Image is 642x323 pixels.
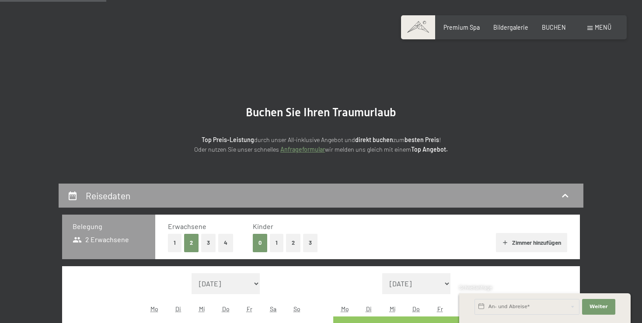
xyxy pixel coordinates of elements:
[590,303,608,310] span: Weiter
[73,222,145,231] h3: Belegung
[168,222,206,230] span: Erwachsene
[303,234,318,252] button: 3
[184,234,199,252] button: 2
[595,24,611,31] span: Menü
[412,305,420,313] abbr: Donnerstag
[405,136,439,143] strong: besten Preis
[459,285,492,290] span: Schnellanfrage
[86,190,130,201] h2: Reisedaten
[168,234,181,252] button: 1
[542,24,566,31] a: BUCHEN
[411,146,448,153] strong: Top Angebot.
[222,305,230,313] abbr: Donnerstag
[129,135,513,155] p: durch unser All-inklusive Angebot und zum ! Oder nutzen Sie unser schnelles wir melden uns gleich...
[247,305,252,313] abbr: Freitag
[293,305,300,313] abbr: Sonntag
[246,106,396,119] span: Buchen Sie Ihren Traumurlaub
[202,136,254,143] strong: Top Preis-Leistung
[280,146,325,153] a: Anfrageformular
[175,305,181,313] abbr: Dienstag
[253,234,267,252] button: 0
[582,299,615,315] button: Weiter
[366,305,372,313] abbr: Dienstag
[73,235,129,244] span: 2 Erwachsene
[218,234,233,252] button: 4
[150,305,158,313] abbr: Montag
[286,234,300,252] button: 2
[270,234,283,252] button: 1
[253,222,273,230] span: Kinder
[437,305,443,313] abbr: Freitag
[270,305,276,313] abbr: Samstag
[496,233,567,252] button: Zimmer hinzufügen
[341,305,349,313] abbr: Montag
[355,136,393,143] strong: direkt buchen
[493,24,528,31] a: Bildergalerie
[443,24,480,31] a: Premium Spa
[201,234,216,252] button: 3
[199,305,205,313] abbr: Mittwoch
[390,305,396,313] abbr: Mittwoch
